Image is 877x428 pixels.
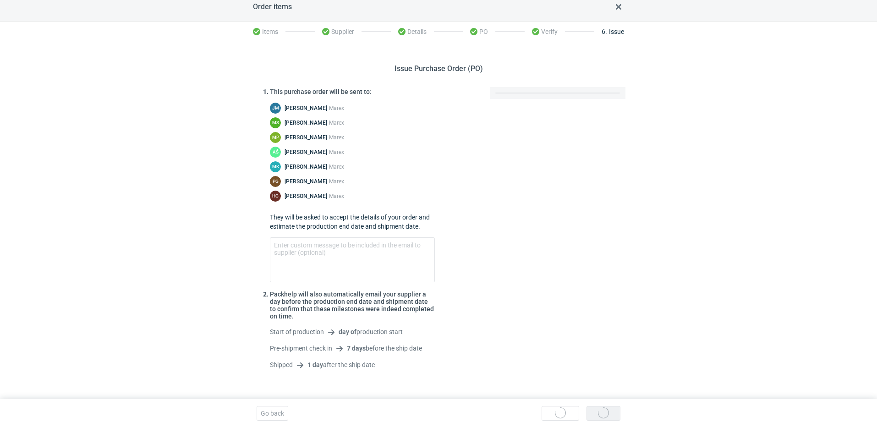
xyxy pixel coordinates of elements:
[257,406,288,421] button: Go back
[602,28,607,35] span: 6 .
[391,22,434,41] li: Details
[261,410,284,417] span: Go back
[463,22,495,41] li: PO
[525,22,565,41] li: Verify
[594,22,624,41] li: Issue
[253,22,285,41] li: Items
[315,22,362,41] li: Supplier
